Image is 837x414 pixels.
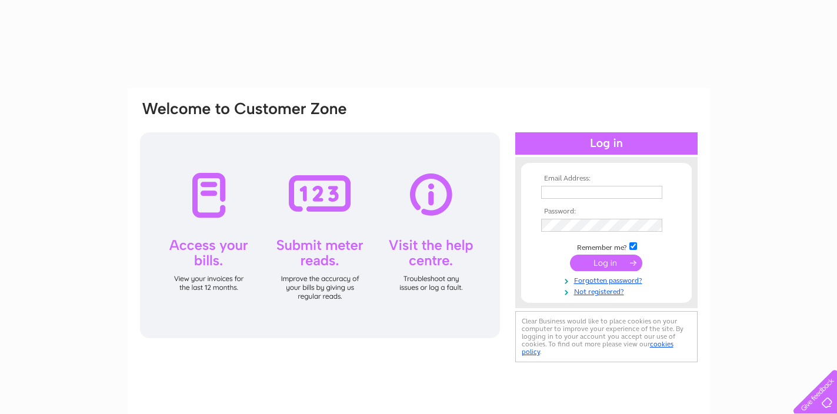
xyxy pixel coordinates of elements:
th: Email Address: [538,175,675,183]
input: Submit [570,255,642,271]
a: Not registered? [541,285,675,296]
a: Forgotten password? [541,274,675,285]
a: cookies policy [522,340,673,356]
div: Clear Business would like to place cookies on your computer to improve your experience of the sit... [515,311,698,362]
td: Remember me? [538,241,675,252]
th: Password: [538,208,675,216]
